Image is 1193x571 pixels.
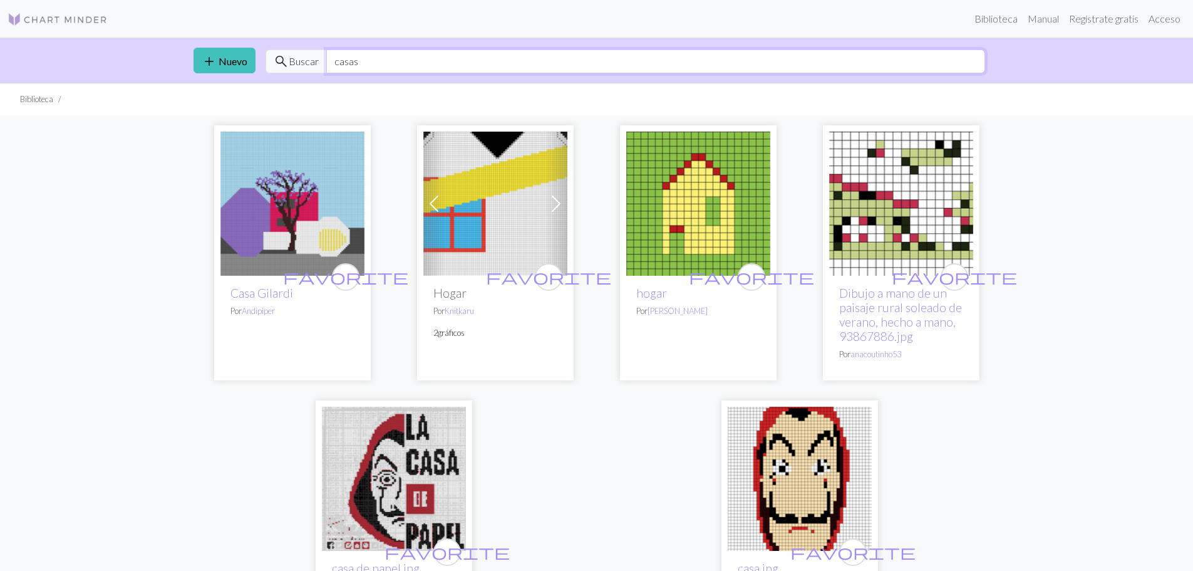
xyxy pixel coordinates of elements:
a: Knitkaru [445,306,474,316]
i: favourite [892,265,1017,290]
img: Casa Gilardi [220,132,364,276]
span: favorite [283,267,408,286]
font: Manual [1028,13,1059,24]
a: hogar [626,196,770,208]
a: Casa Gilardi [230,286,293,300]
font: Nuevo [219,55,247,67]
button: favourite [332,263,359,291]
img: Dibujo a mano de un paisaje rural soleado de verano, hecho a mano, 93867886.jpg [829,132,973,276]
img: Logo [8,12,108,27]
font: gráficos [438,328,465,338]
a: Dibujo a mano de un paisaje rural soleado de verano, hecho a mano, 93867886.jpg [839,286,962,343]
a: anacoutinho53 [850,349,901,359]
font: Por [230,306,242,316]
span: favorite [892,267,1017,286]
font: Biblioteca [20,94,53,104]
img: casa de papel.jpg [322,407,466,551]
a: Acceso [1144,6,1185,31]
i: favourite [283,265,408,290]
span: favorite [689,267,814,286]
span: search [274,53,289,70]
a: casa.jpg [728,471,872,483]
span: favorite [385,542,510,562]
font: Biblioteca [974,13,1018,24]
font: Regístrate gratis [1069,13,1139,24]
a: Dibujo a mano de un paisaje rural soleado de verano, hecho a mano, 93867886.jpg [829,196,973,208]
a: Biblioteca [969,6,1023,31]
span: favorite [790,542,916,562]
button: favourite [941,263,968,291]
font: 2 [433,328,438,338]
font: Hogar [433,286,467,300]
button: favourite [738,263,765,291]
a: casa de papel.jpg [322,471,466,483]
img: Hogar [423,132,567,276]
font: Por [636,306,648,316]
button: favourite [535,263,562,291]
font: Por [839,349,850,359]
a: Manual [1023,6,1064,31]
a: Casa Gilardi [220,196,364,208]
font: Acceso [1149,13,1180,24]
button: favourite [433,538,461,566]
a: Hogar [423,196,567,208]
a: [PERSON_NAME] [648,306,708,316]
img: casa.jpg [728,407,872,551]
span: favorite [486,267,611,286]
span: add [202,53,217,70]
font: Buscar [289,55,319,67]
img: hogar [626,132,770,276]
font: Por [433,306,445,316]
i: favourite [486,265,611,290]
a: Andipiper [242,306,275,316]
a: Regístrate gratis [1064,6,1144,31]
button: favourite [839,538,867,566]
i: favourite [790,540,916,565]
a: hogar [636,286,667,300]
i: favourite [385,540,510,565]
a: Nuevo [194,48,256,73]
i: favourite [689,265,814,290]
